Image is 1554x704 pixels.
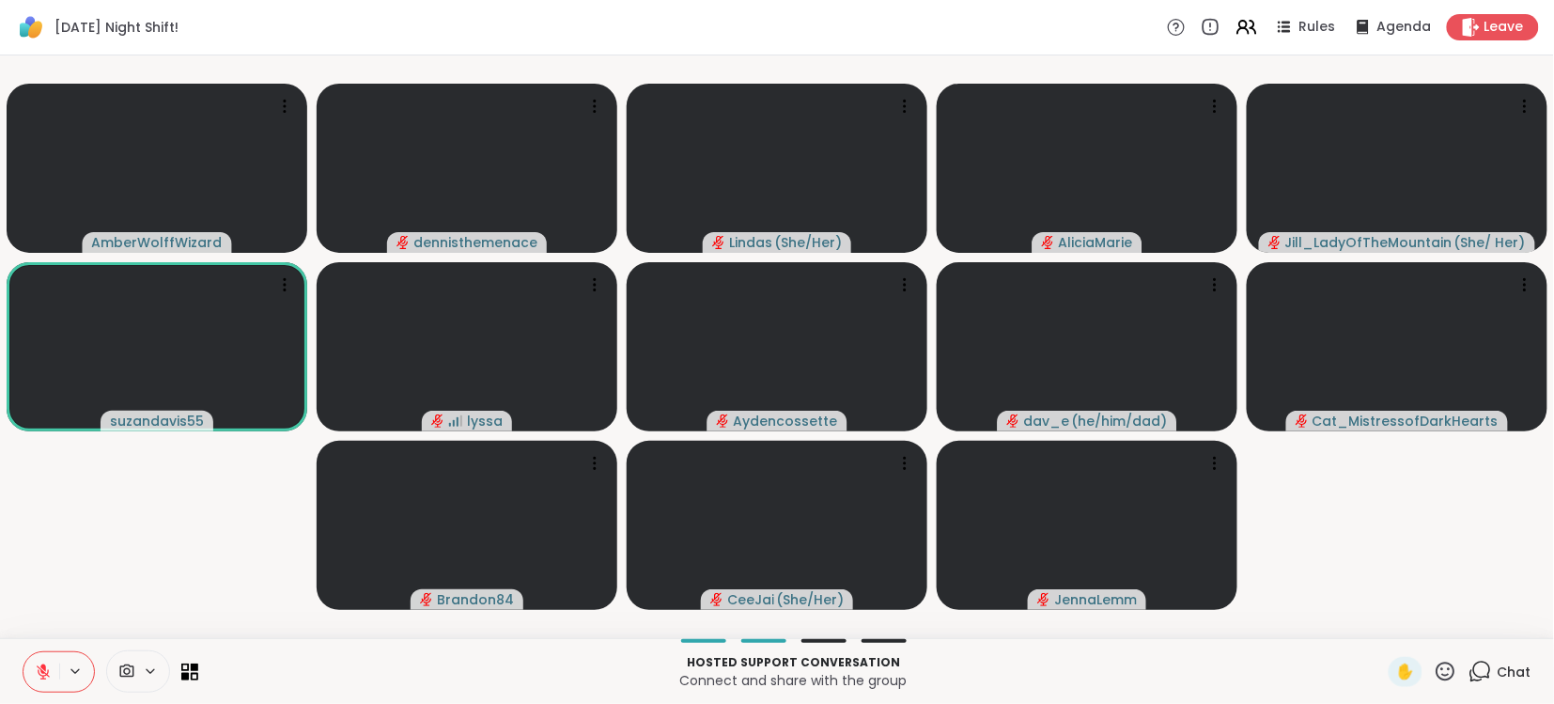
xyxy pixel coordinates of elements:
[1299,18,1336,37] span: Rules
[1042,236,1055,249] span: audio-muted
[92,233,223,252] span: AmberWolffWizard
[1313,412,1499,430] span: Cat_MistressofDarkHearts
[1072,412,1168,430] span: ( he/him/dad )
[110,412,204,430] span: suzandavis55
[437,590,514,609] span: Brandon84
[1024,412,1070,430] span: dav_e
[1285,233,1453,252] span: Jill_LadyOfTheMountain
[15,11,47,43] img: ShareWell Logomark
[54,18,179,37] span: [DATE] Night Shift!
[1484,18,1524,37] span: Leave
[1377,18,1432,37] span: Agenda
[396,236,410,249] span: audio-muted
[1054,590,1137,609] span: JennaLemm
[1059,233,1133,252] span: AliciaMarie
[467,412,503,430] span: lyssa
[1454,233,1526,252] span: ( She/ Her )
[776,590,844,609] span: ( She/Her )
[420,593,433,606] span: audio-muted
[1007,415,1020,428] span: audio-muted
[1396,661,1415,683] span: ✋
[774,233,842,252] span: ( She/Her )
[712,236,725,249] span: audio-muted
[210,654,1377,671] p: Hosted support conversation
[1498,663,1531,681] span: Chat
[727,590,774,609] span: CeeJai
[710,593,723,606] span: audio-muted
[717,415,730,428] span: audio-muted
[210,671,1377,690] p: Connect and share with the group
[1268,236,1282,249] span: audio-muted
[431,415,444,428] span: audio-muted
[729,233,772,252] span: Lindas
[1037,593,1050,606] span: audio-muted
[413,233,537,252] span: dennisthemenace
[1296,415,1309,428] span: audio-muted
[734,412,838,430] span: Aydencossette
